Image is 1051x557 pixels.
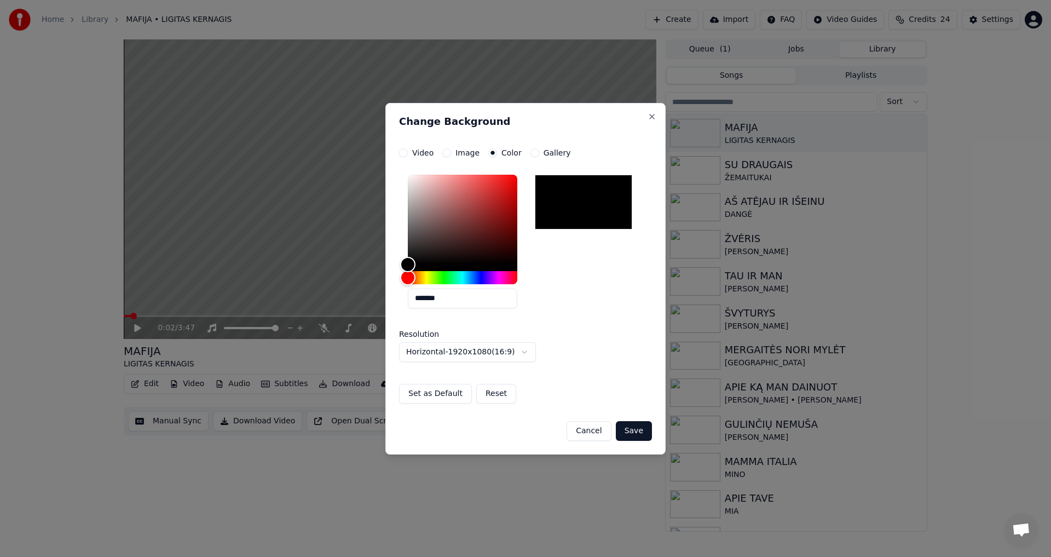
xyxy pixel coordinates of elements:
[501,149,522,157] label: Color
[455,149,480,157] label: Image
[399,330,509,338] label: Resolution
[412,149,434,157] label: Video
[399,384,472,404] button: Set as Default
[399,117,652,127] h2: Change Background
[408,175,517,265] div: Color
[616,421,652,441] button: Save
[544,149,571,157] label: Gallery
[408,271,517,284] div: Hue
[567,421,611,441] button: Cancel
[476,384,516,404] button: Reset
